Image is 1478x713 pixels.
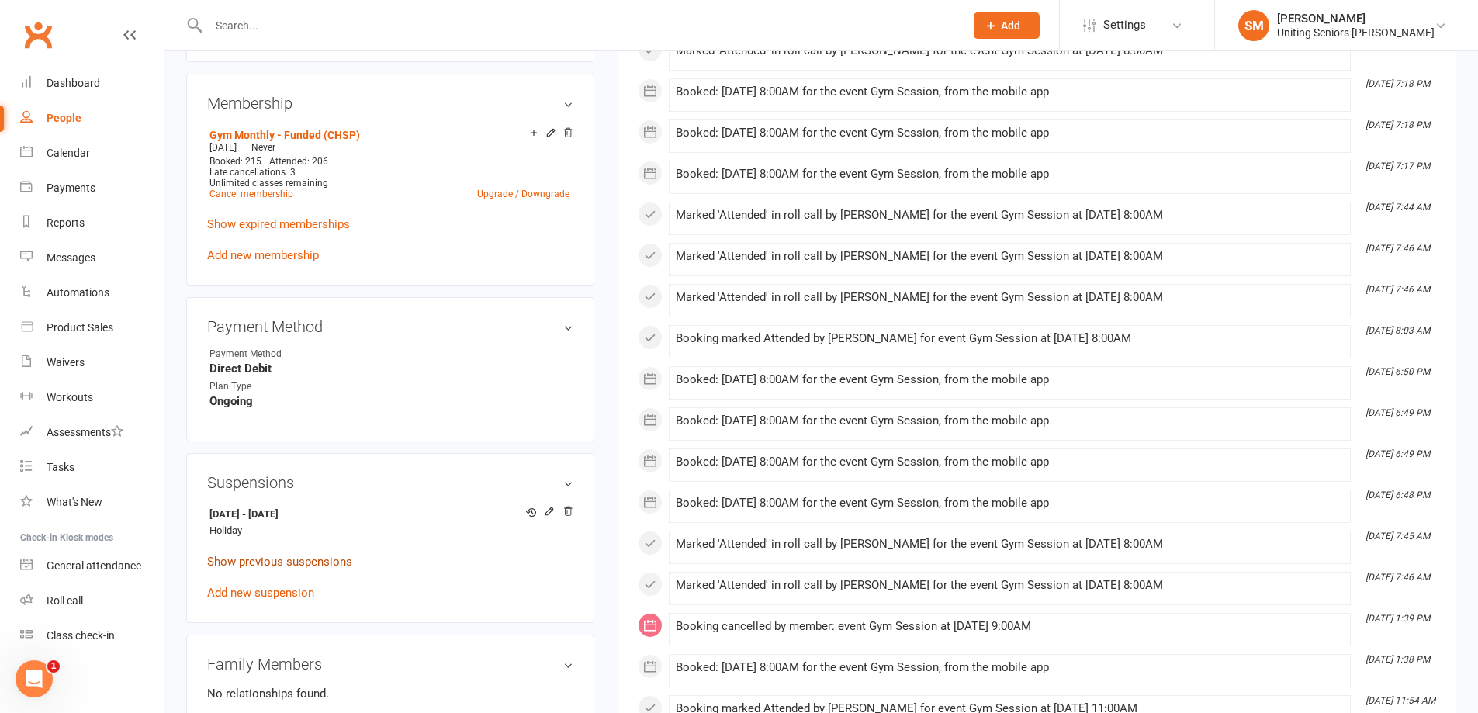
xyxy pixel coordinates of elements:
[20,136,164,171] a: Calendar
[676,414,1344,427] div: Booked: [DATE] 8:00AM for the event Gym Session, from the mobile app
[20,171,164,206] a: Payments
[209,347,337,362] div: Payment Method
[20,101,164,136] a: People
[209,379,337,394] div: Plan Type
[676,126,1344,140] div: Booked: [DATE] 8:00AM for the event Gym Session, from the mobile app
[269,156,328,167] span: Attended: 206
[207,474,573,491] h3: Suspensions
[1366,78,1430,89] i: [DATE] 7:18 PM
[1366,161,1430,171] i: [DATE] 7:17 PM
[676,579,1344,592] div: Marked 'Attended' in roll call by [PERSON_NAME] for the event Gym Session at [DATE] 8:00AM
[16,660,53,697] iframe: Intercom live chat
[47,660,60,673] span: 1
[209,129,360,141] a: Gym Monthly - Funded (CHSP)
[676,250,1344,263] div: Marked 'Attended' in roll call by [PERSON_NAME] for the event Gym Session at [DATE] 8:00AM
[47,321,113,334] div: Product Sales
[1366,407,1430,418] i: [DATE] 6:49 PM
[676,168,1344,181] div: Booked: [DATE] 8:00AM for the event Gym Session, from the mobile app
[47,251,95,264] div: Messages
[676,620,1344,633] div: Booking cancelled by member: event Gym Session at [DATE] 9:00AM
[47,112,81,124] div: People
[1366,119,1430,130] i: [DATE] 7:18 PM
[676,373,1344,386] div: Booked: [DATE] 8:00AM for the event Gym Session, from the mobile app
[19,16,57,54] a: Clubworx
[1277,26,1435,40] div: Uniting Seniors [PERSON_NAME]
[47,559,141,572] div: General attendance
[676,85,1344,99] div: Booked: [DATE] 8:00AM for the event Gym Session, from the mobile app
[676,455,1344,469] div: Booked: [DATE] 8:00AM for the event Gym Session, from the mobile app
[20,549,164,583] a: General attendance kiosk mode
[209,507,566,523] strong: [DATE] - [DATE]
[477,189,569,199] a: Upgrade / Downgrade
[1366,490,1430,500] i: [DATE] 6:48 PM
[209,142,237,153] span: [DATE]
[47,629,115,642] div: Class check-in
[209,167,569,178] div: Late cancellations: 3
[209,189,293,199] a: Cancel membership
[209,394,573,408] strong: Ongoing
[207,656,573,673] h3: Family Members
[676,332,1344,345] div: Booking marked Attended by [PERSON_NAME] for event Gym Session at [DATE] 8:00AM
[20,241,164,275] a: Messages
[676,661,1344,674] div: Booked: [DATE] 8:00AM for the event Gym Session, from the mobile app
[207,503,573,541] li: Holiday
[209,362,573,376] strong: Direct Debit
[20,345,164,380] a: Waivers
[1277,12,1435,26] div: [PERSON_NAME]
[20,206,164,241] a: Reports
[1366,202,1430,213] i: [DATE] 7:44 AM
[20,618,164,653] a: Class kiosk mode
[676,209,1344,222] div: Marked 'Attended' in roll call by [PERSON_NAME] for the event Gym Session at [DATE] 8:00AM
[207,318,573,335] h3: Payment Method
[20,310,164,345] a: Product Sales
[676,497,1344,510] div: Booked: [DATE] 8:00AM for the event Gym Session, from the mobile app
[1366,448,1430,459] i: [DATE] 6:49 PM
[251,142,275,153] span: Never
[1103,8,1146,43] span: Settings
[207,684,573,703] p: No relationships found.
[209,178,328,189] span: Unlimited classes remaining
[1238,10,1269,41] div: SM
[206,141,573,154] div: —
[47,182,95,194] div: Payments
[207,95,573,112] h3: Membership
[47,461,74,473] div: Tasks
[1366,613,1430,624] i: [DATE] 1:39 PM
[676,538,1344,551] div: Marked 'Attended' in roll call by [PERSON_NAME] for the event Gym Session at [DATE] 8:00AM
[1366,531,1430,542] i: [DATE] 7:45 AM
[1366,366,1430,377] i: [DATE] 6:50 PM
[47,147,90,159] div: Calendar
[20,583,164,618] a: Roll call
[209,156,261,167] span: Booked: 215
[47,426,123,438] div: Assessments
[20,485,164,520] a: What's New
[47,496,102,508] div: What's New
[1366,572,1430,583] i: [DATE] 7:46 AM
[20,380,164,415] a: Workouts
[1366,325,1430,336] i: [DATE] 8:03 AM
[1366,284,1430,295] i: [DATE] 7:46 AM
[20,66,164,101] a: Dashboard
[47,391,93,403] div: Workouts
[47,216,85,229] div: Reports
[1366,654,1430,665] i: [DATE] 1:38 PM
[1366,243,1430,254] i: [DATE] 7:46 AM
[207,217,350,231] a: Show expired memberships
[974,12,1040,39] button: Add
[20,450,164,485] a: Tasks
[47,77,100,89] div: Dashboard
[1001,19,1020,32] span: Add
[20,415,164,450] a: Assessments
[207,248,319,262] a: Add new membership
[207,586,314,600] a: Add new suspension
[47,286,109,299] div: Automations
[676,291,1344,304] div: Marked 'Attended' in roll call by [PERSON_NAME] for the event Gym Session at [DATE] 8:00AM
[47,594,83,607] div: Roll call
[20,275,164,310] a: Automations
[1366,695,1435,706] i: [DATE] 11:54 AM
[204,15,954,36] input: Search...
[207,555,352,569] a: Show previous suspensions
[47,356,85,369] div: Waivers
